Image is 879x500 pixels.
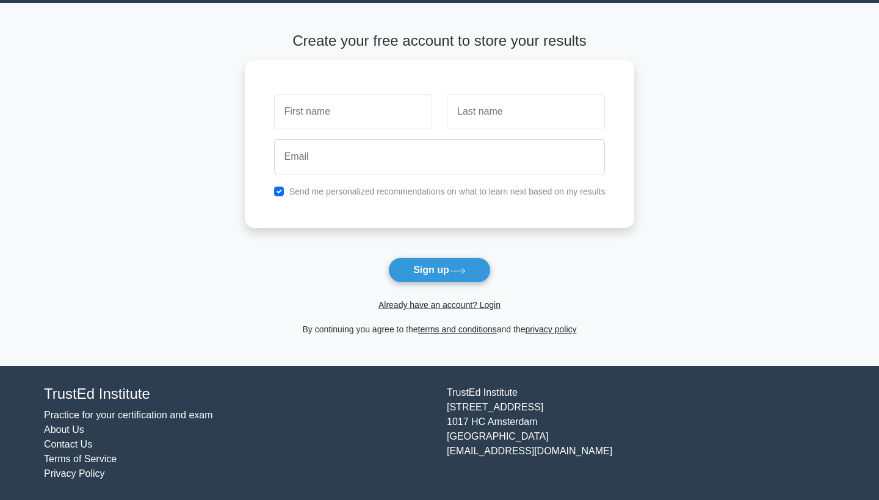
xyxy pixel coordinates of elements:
a: Privacy Policy [44,468,105,479]
a: privacy policy [526,324,577,334]
h4: Create your free account to store your results [245,32,635,50]
input: Email [274,139,606,174]
a: Contact Us [44,439,92,449]
input: First name [274,94,432,129]
button: Sign up [388,257,491,283]
a: About Us [44,424,84,435]
a: terms and conditions [418,324,497,334]
a: Already have an account? Login [378,300,501,310]
label: Send me personalized recommendations on what to learn next based on my results [289,187,606,196]
div: By continuing you agree to the and the [237,322,642,337]
a: Terms of Service [44,454,117,464]
a: Practice for your certification and exam [44,410,213,420]
div: TrustEd Institute [STREET_ADDRESS] 1017 HC Amsterdam [GEOGRAPHIC_DATA] [EMAIL_ADDRESS][DOMAIN_NAME] [440,385,842,481]
input: Last name [447,94,605,129]
h4: TrustEd Institute [44,385,432,403]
